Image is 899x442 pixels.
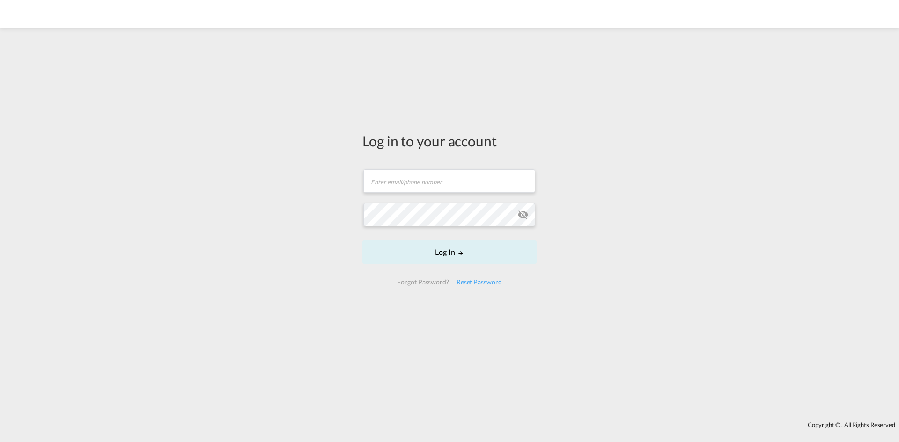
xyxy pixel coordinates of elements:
[453,274,506,290] div: Reset Password
[393,274,452,290] div: Forgot Password?
[363,169,535,193] input: Enter email/phone number
[362,131,537,151] div: Log in to your account
[362,240,537,264] button: LOGIN
[517,209,529,220] md-icon: icon-eye-off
